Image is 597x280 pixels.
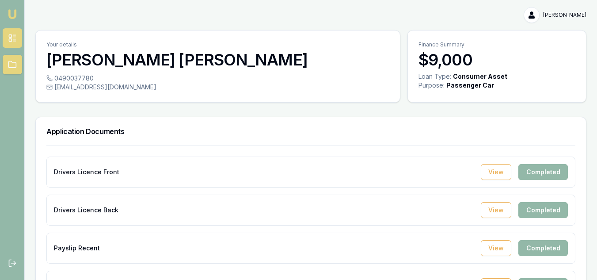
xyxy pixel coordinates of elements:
[418,51,575,69] h3: $9,000
[518,164,568,180] div: Completed
[54,74,94,83] span: 0490037780
[54,83,156,92] span: [EMAIL_ADDRESS][DOMAIN_NAME]
[54,244,100,253] p: Payslip Recent
[481,202,511,218] button: View
[518,202,568,218] div: Completed
[481,164,511,180] button: View
[543,12,586,19] span: [PERSON_NAME]
[54,168,119,176] p: Drivers Licence Front
[518,240,568,256] div: Completed
[54,206,118,215] p: Drivers Licence Back
[418,41,575,48] p: Finance Summary
[7,9,18,19] img: emu-icon-u.png
[446,81,494,90] div: Passenger Car
[46,51,389,69] h3: [PERSON_NAME] [PERSON_NAME]
[46,41,389,48] p: Your details
[46,128,575,135] h3: Application Documents
[418,72,451,81] div: Loan Type:
[481,240,511,256] button: View
[453,72,507,81] div: Consumer Asset
[418,81,445,90] div: Purpose:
